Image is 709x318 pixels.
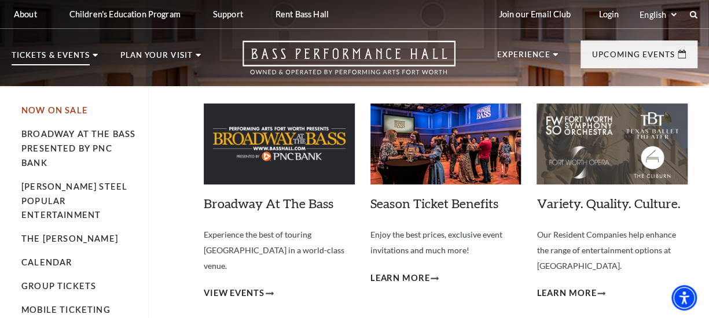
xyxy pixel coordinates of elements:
p: Enjoy the best prices, exclusive event invitations and much more! [370,227,521,258]
a: Broadway At The Bass [204,195,333,211]
img: Broadway At The Bass [204,103,355,184]
a: Variety. Quality. Culture. [537,195,680,211]
div: Accessibility Menu [671,285,697,310]
p: Experience [497,51,550,65]
p: About [14,9,37,19]
a: Season Ticket Benefits [370,195,498,211]
img: Season Ticket Benefits [370,103,521,184]
p: Support [213,9,243,19]
a: Group Tickets [21,281,96,291]
p: Experience the best of touring [GEOGRAPHIC_DATA] in a world-class venue. [204,227,355,273]
a: Learn More Variety. Quality. Culture. [537,286,605,301]
a: Mobile Ticketing [21,305,111,315]
a: Broadway At The Bass presented by PNC Bank [21,129,135,168]
span: Learn More [537,286,596,301]
a: View Events [204,286,274,301]
a: Calendar [21,257,72,267]
a: Now On Sale [21,105,88,115]
a: Learn More Season Ticket Benefits [370,271,439,286]
p: Children's Education Program [69,9,181,19]
img: Variety. Quality. Culture. [537,103,688,184]
span: View Events [204,286,265,301]
select: Select: [637,9,678,20]
span: Learn More [370,271,430,286]
a: [PERSON_NAME] Steel Popular Entertainment [21,182,127,220]
a: Open this option [201,40,497,86]
a: The [PERSON_NAME] [21,234,118,243]
p: Upcoming Events [592,51,675,65]
p: Our Resident Companies help enhance the range of entertainment options at [GEOGRAPHIC_DATA]. [537,227,688,273]
p: Plan Your Visit [120,51,193,65]
p: Rent Bass Hall [275,9,329,19]
p: Tickets & Events [12,51,90,65]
